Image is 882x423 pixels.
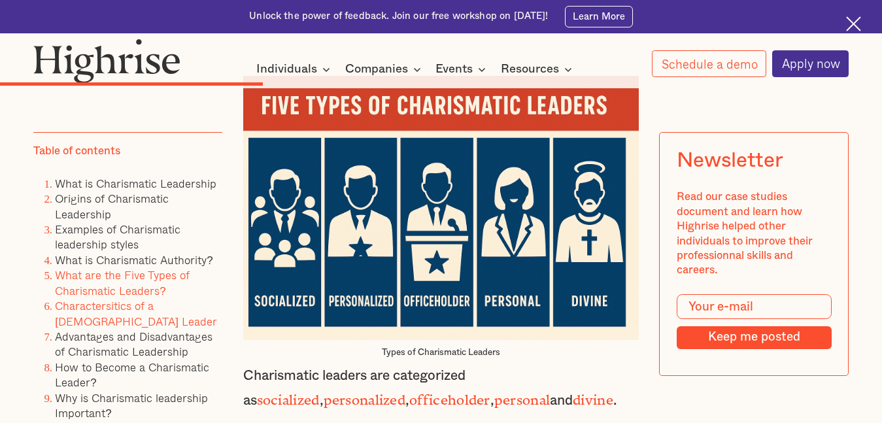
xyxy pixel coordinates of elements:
div: Table of contents [33,144,120,158]
div: Resources [501,61,559,77]
div: Events [435,61,473,77]
div: Newsletter [677,150,783,174]
strong: socialized [257,392,320,401]
div: Events [435,61,490,77]
strong: personal [494,392,550,401]
a: Learn More [565,6,633,27]
a: Schedule a demo [652,50,767,77]
strong: divine [573,392,613,401]
div: Unlock the power of feedback. Join our free workshop on [DATE]! [249,10,548,23]
a: Examples of Charismatic leadership styles [55,220,180,253]
div: Individuals [256,61,317,77]
div: Companies [345,61,425,77]
strong: personalized [324,392,406,401]
a: What is Charismatic Authority? [55,251,212,269]
img: Highrise logo [33,39,181,83]
input: Your e-mail [677,294,832,319]
figcaption: Types of Charismatic Leaders [243,347,639,359]
strong: officeholder [409,392,490,401]
a: What are the Five Types of Charismatic Leaders? [55,267,190,299]
a: How to Become a Charismatic Leader? [55,358,209,391]
a: Why is Charismatic leadership Important? [55,389,208,422]
div: Resources [501,61,576,77]
a: Charactersitics of a [DEMOGRAPHIC_DATA] Leader [55,297,217,330]
img: Cross icon [846,16,861,31]
div: Companies [345,61,408,77]
p: Charismatic leaders are categorized as , , , and . [243,365,639,411]
img: Five Types of Charismatic Leaders [243,76,639,340]
input: Keep me posted [677,326,832,349]
a: Advantages and Disadvantages of Charismatic Leadership [55,328,212,360]
form: Modal Form [677,294,832,349]
div: Individuals [256,61,334,77]
div: Read our case studies document and learn how Highrise helped other individuals to improve their p... [677,190,832,279]
a: Origins of Charismatic Leadership [55,190,169,222]
a: Apply now [772,50,849,78]
a: What is Charismatic Leadership [55,175,216,192]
